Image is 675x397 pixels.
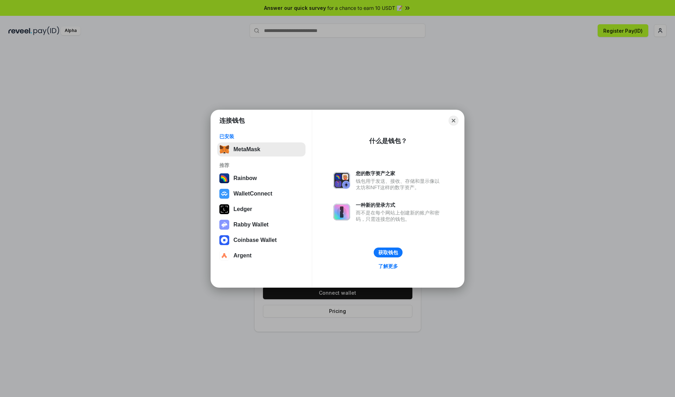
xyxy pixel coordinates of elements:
[378,249,398,256] div: 获取钱包
[217,187,306,201] button: WalletConnect
[333,204,350,220] img: svg+xml,%3Csvg%20xmlns%3D%22http%3A%2F%2Fwww.w3.org%2F2000%2Fsvg%22%20fill%3D%22none%22%20viewBox...
[356,210,443,222] div: 而不是在每个网站上创建新的账户和密码，只需连接您的钱包。
[374,248,403,257] button: 获取钱包
[219,116,245,125] h1: 连接钱包
[219,220,229,230] img: svg+xml,%3Csvg%20xmlns%3D%22http%3A%2F%2Fwww.w3.org%2F2000%2Fsvg%22%20fill%3D%22none%22%20viewBox...
[217,202,306,216] button: Ledger
[356,170,443,177] div: 您的数字资产之家
[233,206,252,212] div: Ledger
[233,222,269,228] div: Rabby Wallet
[233,175,257,181] div: Rainbow
[449,116,458,126] button: Close
[217,218,306,232] button: Rabby Wallet
[219,189,229,199] img: svg+xml,%3Csvg%20width%3D%2228%22%20height%3D%2228%22%20viewBox%3D%220%200%2028%2028%22%20fill%3D...
[233,252,252,259] div: Argent
[333,172,350,189] img: svg+xml,%3Csvg%20xmlns%3D%22http%3A%2F%2Fwww.w3.org%2F2000%2Fsvg%22%20fill%3D%22none%22%20viewBox...
[219,235,229,245] img: svg+xml,%3Csvg%20width%3D%2228%22%20height%3D%2228%22%20viewBox%3D%220%200%2028%2028%22%20fill%3D...
[217,142,306,156] button: MetaMask
[219,133,303,140] div: 已安装
[219,162,303,168] div: 推荐
[369,137,407,145] div: 什么是钱包？
[217,249,306,263] button: Argent
[356,178,443,191] div: 钱包用于发送、接收、存储和显示像以太坊和NFT这样的数字资产。
[356,202,443,208] div: 一种新的登录方式
[219,173,229,183] img: svg+xml,%3Csvg%20width%3D%22120%22%20height%3D%22120%22%20viewBox%3D%220%200%20120%20120%22%20fil...
[219,251,229,261] img: svg+xml,%3Csvg%20width%3D%2228%22%20height%3D%2228%22%20viewBox%3D%220%200%2028%2028%22%20fill%3D...
[219,145,229,154] img: svg+xml,%3Csvg%20fill%3D%22none%22%20height%3D%2233%22%20viewBox%3D%220%200%2035%2033%22%20width%...
[217,171,306,185] button: Rainbow
[233,237,277,243] div: Coinbase Wallet
[374,262,402,271] a: 了解更多
[219,204,229,214] img: svg+xml,%3Csvg%20xmlns%3D%22http%3A%2F%2Fwww.w3.org%2F2000%2Fsvg%22%20width%3D%2228%22%20height%3...
[233,146,260,153] div: MetaMask
[217,233,306,247] button: Coinbase Wallet
[378,263,398,269] div: 了解更多
[233,191,272,197] div: WalletConnect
